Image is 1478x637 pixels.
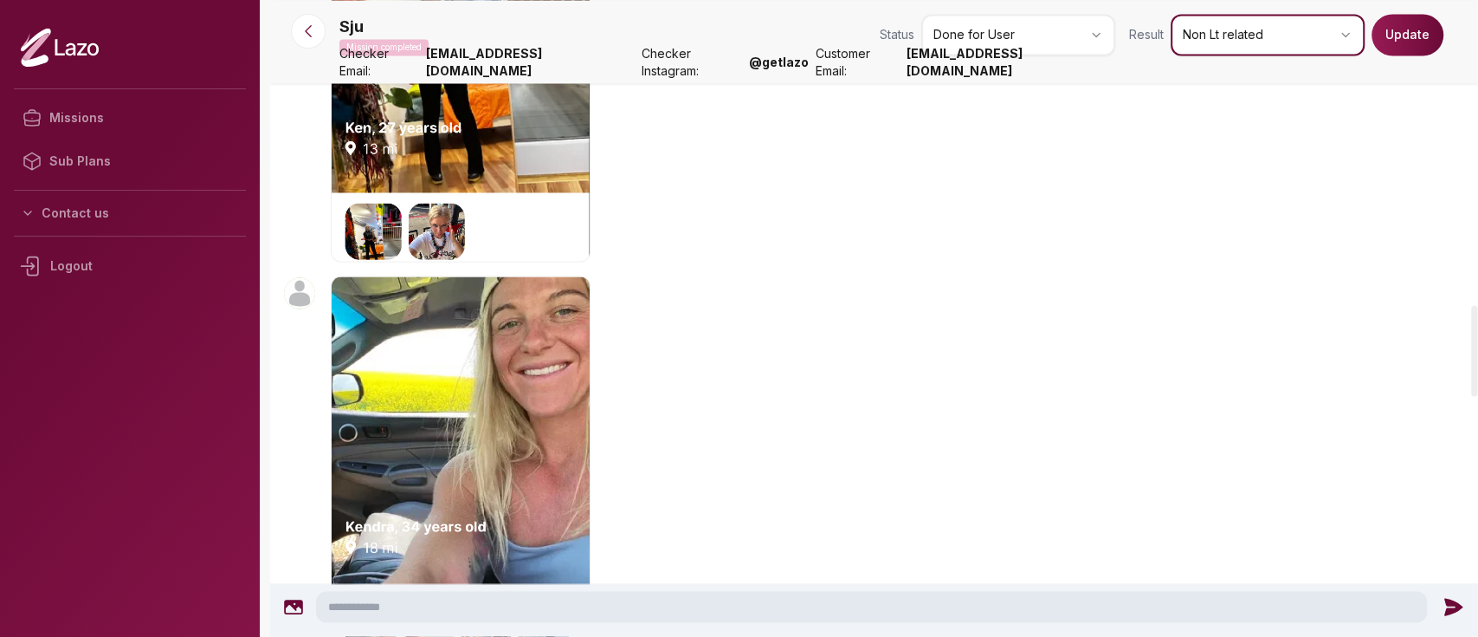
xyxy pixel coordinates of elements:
div: Logout [14,244,246,289]
span: Checker Email: [339,45,418,80]
p: Sju [339,15,364,39]
span: Checker Instagram: [642,45,742,80]
a: Sub Plans [14,140,246,183]
strong: [EMAIL_ADDRESS][DOMAIN_NAME] [425,45,634,80]
button: Update [1372,14,1443,55]
span: Customer Email: [815,45,899,80]
a: Missions [14,96,246,140]
button: Contact us [14,198,246,229]
span: Result [1129,26,1164,43]
strong: @ getlazo [748,54,808,71]
span: Status [880,26,914,43]
p: Mission completed [339,39,429,55]
strong: [EMAIL_ADDRESS][DOMAIN_NAME] [907,45,1115,80]
img: User avatar [284,277,315,309]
